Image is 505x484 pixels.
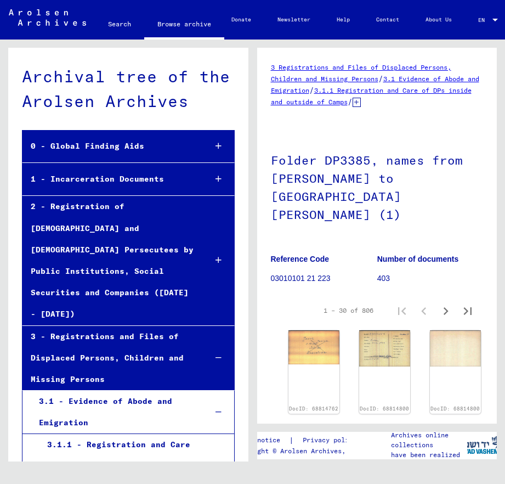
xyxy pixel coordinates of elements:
button: Last page [457,300,479,322]
a: Search [95,11,144,37]
span: EN [478,17,490,23]
p: 403 [377,273,483,284]
a: Legal notice [234,435,289,446]
div: 3 - Registrations and Files of Displaced Persons, Children and Missing Persons [22,326,197,391]
span: / [348,97,353,106]
a: About Us [412,7,465,33]
img: 002.jpg [430,330,481,367]
a: Help [324,7,363,33]
p: 03010101 21 223 [271,273,377,284]
button: First page [391,300,413,322]
p: have been realized in partnership with [391,450,467,470]
img: 001.jpg [359,330,410,367]
span: / [378,74,383,83]
div: Archival tree of the Arolsen Archives [22,64,235,114]
p: Copyright © Arolsen Archives, 2021 [234,446,370,456]
img: Arolsen_neg.svg [9,9,86,26]
button: Previous page [413,300,435,322]
div: | [234,435,370,446]
img: 002.jpg [288,330,339,364]
a: Newsletter [264,7,324,33]
div: 1 - Incarceration Documents [22,168,197,190]
a: Donate [218,7,264,33]
button: Next page [435,300,457,322]
b: Reference Code [271,255,330,263]
p: The Arolsen Archives online collections [391,420,467,450]
h1: Folder DP3385, names from [PERSON_NAME] to [GEOGRAPHIC_DATA][PERSON_NAME] (1) [271,135,484,238]
div: 1 – 30 of 806 [324,306,373,316]
div: 3.1 - Evidence of Abode and Emigration [31,391,198,434]
b: Number of documents [377,255,459,263]
a: Browse archive [144,11,224,40]
span: / [309,85,314,95]
a: 3.1.1 Registration and Care of DPs inside and outside of Camps [271,86,472,106]
a: DocID: 68814762 [289,406,338,412]
a: DocID: 68814800 [360,406,409,412]
a: 3 Registrations and Files of Displaced Persons, Children and Missing Persons [271,63,451,83]
div: 2 - Registration of [DEMOGRAPHIC_DATA] and [DEMOGRAPHIC_DATA] Persecutees by Public Institutions,... [22,196,197,325]
a: Privacy policy [294,435,370,446]
img: yv_logo.png [462,431,503,459]
a: DocID: 68814800 [430,406,480,412]
div: 0 - Global Finding Aids [22,136,197,157]
a: Contact [363,7,412,33]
